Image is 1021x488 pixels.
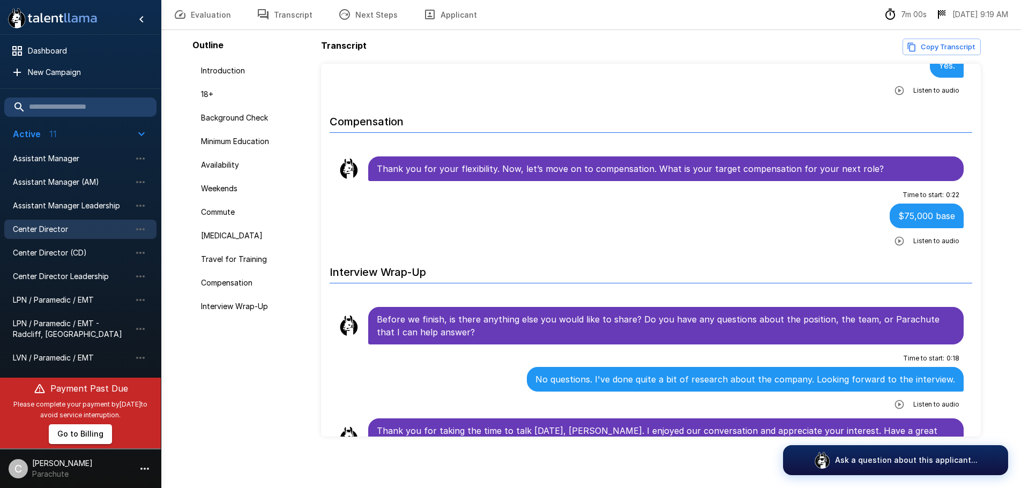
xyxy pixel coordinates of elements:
[201,230,308,241] span: [MEDICAL_DATA]
[330,104,973,133] h6: Compensation
[884,8,927,21] div: The time between starting and completing the interview
[935,8,1008,21] div: The date and time when the interview was completed
[814,452,831,469] img: logo_glasses@2x.png
[201,136,308,147] span: Minimum Education
[903,353,944,364] span: Time to start :
[338,158,360,179] img: llama_clean.png
[377,424,956,450] p: Thank you for taking the time to talk [DATE], [PERSON_NAME]. I enjoyed our conversation and appre...
[338,315,360,336] img: llama_clean.png
[192,40,223,50] b: Outline
[321,40,367,51] b: Transcript
[947,353,959,364] span: 0 : 18
[913,399,959,410] span: Listen to audio
[192,85,317,104] div: 18+
[903,39,981,55] button: Copy transcript
[192,226,317,245] div: [MEDICAL_DATA]
[201,65,308,76] span: Introduction
[192,108,317,127] div: Background Check
[913,85,959,96] span: Listen to audio
[330,255,973,283] h6: Interview Wrap-Up
[946,190,959,200] span: 0 : 22
[201,112,308,123] span: Background Check
[377,313,956,339] p: Before we finish, is there anything else you would like to share? Do you have any questions about...
[192,250,317,269] div: Travel for Training
[952,9,1008,20] p: [DATE] 9:19 AM
[901,9,927,20] p: 7m 00s
[192,297,317,316] div: Interview Wrap-Up
[535,373,955,386] p: No questions. I've done quite a bit of research about the company. Looking forward to the interview.
[201,207,308,217] span: Commute
[201,89,308,100] span: 18+
[783,445,1008,475] button: Ask a question about this applicant...
[201,301,308,312] span: Interview Wrap-Up
[192,155,317,175] div: Availability
[201,183,308,194] span: Weekends
[192,202,317,222] div: Commute
[913,236,959,246] span: Listen to audio
[201,277,308,288] span: Compensation
[201,160,308,170] span: Availability
[192,132,317,151] div: Minimum Education
[201,254,308,265] span: Travel for Training
[835,455,978,466] p: Ask a question about this applicant...
[192,273,317,292] div: Compensation
[898,209,955,222] p: $75,000 base
[938,59,955,72] p: Yes.
[338,426,360,448] img: llama_clean.png
[192,61,317,80] div: Introduction
[903,190,944,200] span: Time to start :
[192,179,317,198] div: Weekends
[377,162,956,175] p: Thank you for your flexibility. Now, let’s move on to compensation. What is your target compensat...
